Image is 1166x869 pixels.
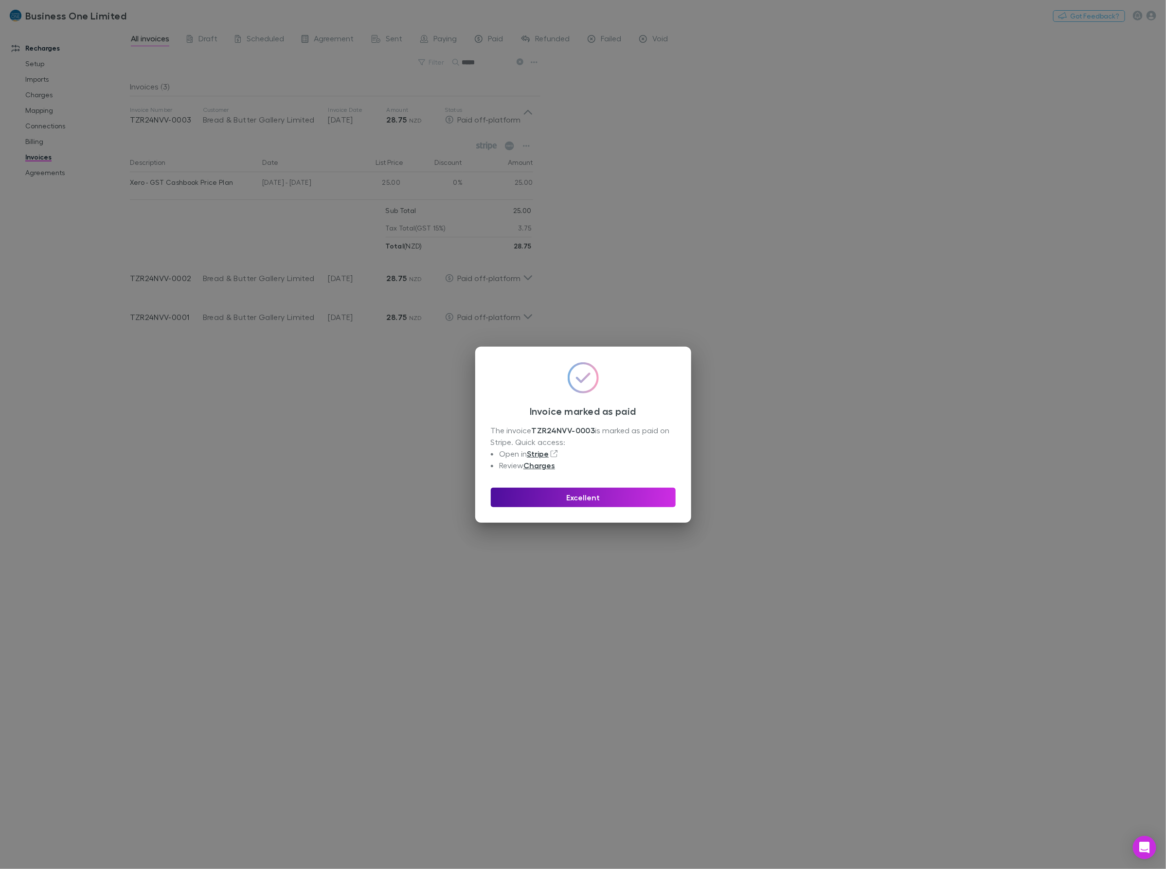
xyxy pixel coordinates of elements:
div: Open Intercom Messenger [1133,836,1156,859]
li: Review [499,460,675,471]
h3: Invoice marked as paid [491,405,676,417]
button: Excellent [491,488,676,507]
a: Charges [523,461,555,470]
li: Open in [499,448,675,460]
div: The invoice is marked as paid on Stripe. Quick access: [491,425,676,471]
strong: TZR24NVV-0003 [532,426,595,435]
img: GradientCheckmarkIcon.svg [568,362,599,393]
a: Stripe [527,449,549,459]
